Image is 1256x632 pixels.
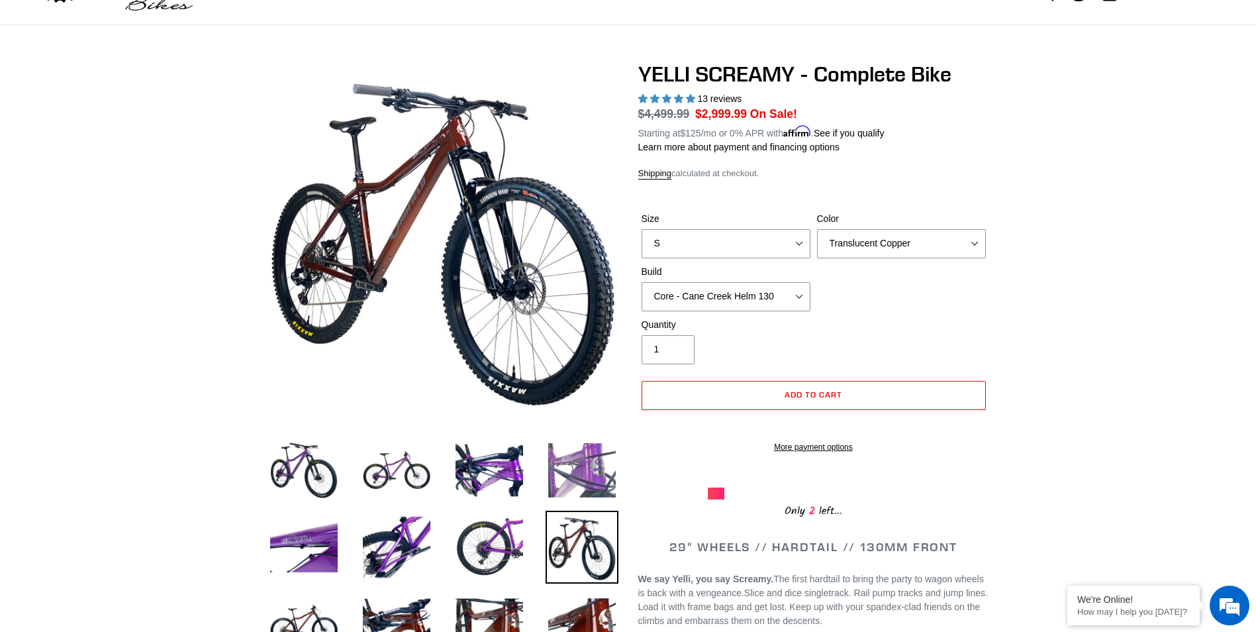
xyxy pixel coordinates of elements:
img: Load image into Gallery viewer, YELLI SCREAMY - Complete Bike [360,511,433,584]
a: Learn more about payment and financing options [638,142,840,152]
span: $2,999.99 [695,107,747,121]
textarea: Type your message and hit 'Enter' [7,362,252,408]
a: Shipping [638,168,672,180]
div: Navigation go back [15,73,34,93]
span: 13 reviews [697,93,742,104]
img: d_696896380_company_1647369064580_696896380 [42,66,75,99]
p: Starting at /mo or 0% APR with . [638,123,885,140]
img: Load image into Gallery viewer, YELLI SCREAMY - Complete Bike [453,511,526,584]
img: Load image into Gallery viewer, YELLI SCREAMY - Complete Bike [546,511,618,584]
p: Slice and dice singletrack. Rail pump tracks and jump lines. Load it with frame bags and get lost... [638,572,989,628]
div: calculated at checkout. [638,167,989,180]
label: Quantity [642,318,810,332]
a: See if you qualify - Learn more about Affirm Financing (opens in modal) [814,128,885,138]
span: $125 [680,128,700,138]
span: Add to cart [785,390,842,399]
h1: YELLI SCREAMY - Complete Bike [638,62,989,87]
button: Add to cart [642,381,986,410]
s: $4,499.99 [638,107,690,121]
span: The first hardtail to bring the party to wagon wheels is back with a vengeance. [638,574,984,598]
img: Load image into Gallery viewer, YELLI SCREAMY - Complete Bike [360,434,433,507]
img: Load image into Gallery viewer, YELLI SCREAMY - Complete Bike [546,434,618,507]
label: Color [817,212,986,226]
img: Load image into Gallery viewer, YELLI SCREAMY - Complete Bike [453,434,526,507]
img: Load image into Gallery viewer, YELLI SCREAMY - Complete Bike [267,434,340,507]
span: 29" WHEELS // HARDTAIL // 130MM FRONT [669,539,957,554]
div: Only left... [708,500,920,520]
p: How may I help you today? [1077,607,1190,617]
span: 2 [805,503,819,519]
span: We're online! [77,167,183,301]
span: Affirm [783,126,811,137]
b: We say Yelli, you say Screamy. [638,574,774,584]
span: 5.00 stars [638,93,698,104]
div: Chat with us now [89,74,242,91]
div: We're Online! [1077,594,1190,605]
div: Minimize live chat window [217,7,249,38]
label: Build [642,265,810,279]
label: Size [642,212,810,226]
a: More payment options [642,441,986,453]
span: On Sale! [750,105,797,123]
img: Load image into Gallery viewer, YELLI SCREAMY - Complete Bike [267,511,340,584]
